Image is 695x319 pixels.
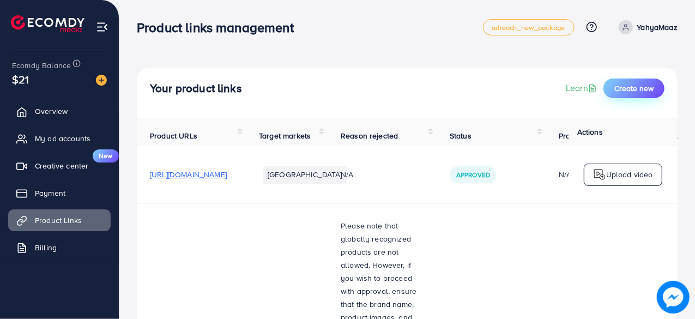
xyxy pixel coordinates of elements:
[137,20,303,35] h3: Product links management
[150,82,242,95] h4: Your product links
[614,20,678,34] a: YahyaMaaz
[603,79,664,98] button: Create new
[559,130,607,141] span: Product video
[614,83,654,94] span: Create new
[450,130,472,141] span: Status
[35,188,65,198] span: Payment
[11,15,84,32] img: logo
[8,100,111,122] a: Overview
[93,149,119,162] span: New
[96,75,107,86] img: image
[8,237,111,258] a: Billing
[660,284,687,311] img: image
[606,168,653,181] p: Upload video
[259,130,311,141] span: Target markets
[566,82,599,94] a: Learn
[593,168,606,181] img: logo
[12,60,71,71] span: Ecomdy Balance
[8,209,111,231] a: Product Links
[492,24,565,31] span: adreach_new_package
[341,169,353,180] span: N/A
[559,169,636,180] div: N/A
[35,106,68,117] span: Overview
[263,166,347,183] li: [GEOGRAPHIC_DATA]
[8,182,111,204] a: Payment
[456,170,490,179] span: Approved
[341,130,398,141] span: Reason rejected
[483,19,575,35] a: adreach_new_package
[35,242,57,253] span: Billing
[12,71,29,87] span: $21
[577,127,603,137] span: Actions
[96,21,108,33] img: menu
[35,215,82,226] span: Product Links
[35,160,88,171] span: Creative center
[35,133,90,144] span: My ad accounts
[637,21,678,34] p: YahyaMaaz
[150,130,197,141] span: Product URLs
[150,169,227,180] span: [URL][DOMAIN_NAME]
[8,155,111,177] a: Creative centerNew
[8,128,111,149] a: My ad accounts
